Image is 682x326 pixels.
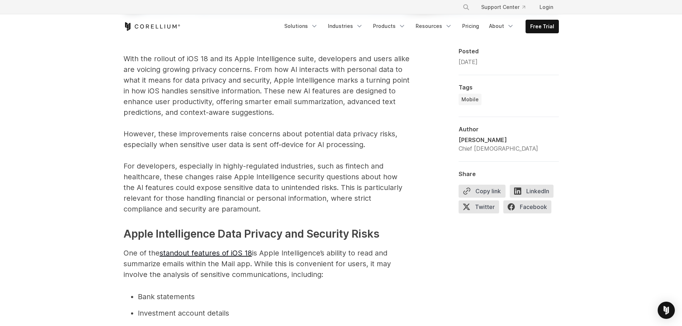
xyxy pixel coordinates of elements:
a: Twitter [459,200,503,216]
span: Investment account details [138,309,229,317]
a: Support Center [475,1,531,14]
p: With the rollout of iOS 18 and its Apple Intelligence suite, developers and users alike are voici... [124,53,410,214]
div: [PERSON_NAME] [459,136,538,144]
div: Navigation Menu [454,1,559,14]
div: Posted [459,48,559,55]
div: Open Intercom Messenger [658,302,675,319]
a: Facebook [503,200,556,216]
a: Industries [324,20,367,33]
a: LinkedIn [510,185,558,200]
a: Resources [411,20,456,33]
span: Twitter [459,200,499,213]
span: Bank statements [138,292,195,301]
span: Mobile [461,96,479,103]
div: Author [459,126,559,133]
button: Search [460,1,473,14]
span: LinkedIn [510,185,553,198]
a: Login [534,1,559,14]
div: Tags [459,84,559,91]
a: Mobile [459,94,482,105]
a: Pricing [458,20,483,33]
a: standout features of iOS 18 [160,249,252,257]
span: [DATE] [459,58,478,65]
strong: Apple Intelligence Data Privacy and Security Risks [124,227,379,240]
a: Products [369,20,410,33]
div: Share [459,170,559,177]
a: Free Trial [526,20,558,33]
p: One of the is Apple Intelligence’s ability to read and summarize emails within the Mail app. Whil... [124,248,410,280]
div: Chief [DEMOGRAPHIC_DATA] [459,144,538,153]
button: Copy link [459,185,506,198]
a: Solutions [280,20,322,33]
div: Navigation Menu [280,20,559,33]
a: About [485,20,518,33]
span: Facebook [503,200,551,213]
a: Corellium Home [124,22,180,31]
